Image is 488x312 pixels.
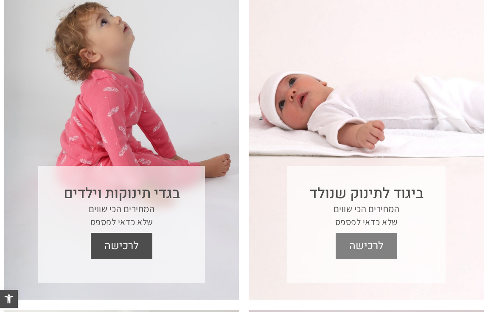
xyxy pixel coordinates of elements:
[336,233,397,259] a: לרכישה
[97,233,146,259] span: לרכישה
[42,202,201,229] p: המחירים הכי שווים שלא כדאי לפספס
[292,185,441,202] h3: ביגוד לתינוק שנולד
[292,202,441,229] p: המחירים הכי שווים שלא כדאי לפספס
[42,185,201,202] h3: בגדי תינוקות וילדים
[91,233,152,259] a: לרכישה
[342,233,391,259] span: לרכישה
